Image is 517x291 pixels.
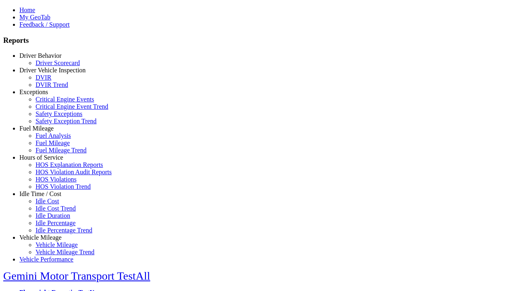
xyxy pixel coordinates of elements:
[19,125,54,132] a: Fuel Mileage
[36,110,82,117] a: Safety Exceptions
[19,21,69,28] a: Feedback / Support
[36,249,95,255] a: Vehicle Mileage Trend
[19,6,35,13] a: Home
[19,52,61,59] a: Driver Behavior
[36,227,92,234] a: Idle Percentage Trend
[19,234,61,241] a: Vehicle Mileage
[36,147,86,154] a: Fuel Mileage Trend
[36,74,51,81] a: DVIR
[36,81,68,88] a: DVIR Trend
[36,241,78,248] a: Vehicle Mileage
[36,176,76,183] a: HOS Violations
[36,205,76,212] a: Idle Cost Trend
[36,212,70,219] a: Idle Duration
[36,132,71,139] a: Fuel Analysis
[19,67,86,74] a: Driver Vehicle Inspection
[36,103,108,110] a: Critical Engine Event Trend
[36,169,112,175] a: HOS Violation Audit Reports
[36,59,80,66] a: Driver Scorecard
[36,118,97,124] a: Safety Exception Trend
[36,139,70,146] a: Fuel Mileage
[3,270,150,282] a: Gemini Motor Transport TestAll
[19,14,50,21] a: My GeoTab
[36,198,59,205] a: Idle Cost
[19,154,63,161] a: Hours of Service
[19,256,74,263] a: Vehicle Performance
[19,89,48,95] a: Exceptions
[19,190,61,197] a: Idle Time / Cost
[36,161,103,168] a: HOS Explanation Reports
[36,219,76,226] a: Idle Percentage
[36,96,94,103] a: Critical Engine Events
[36,183,91,190] a: HOS Violation Trend
[3,36,514,45] h3: Reports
